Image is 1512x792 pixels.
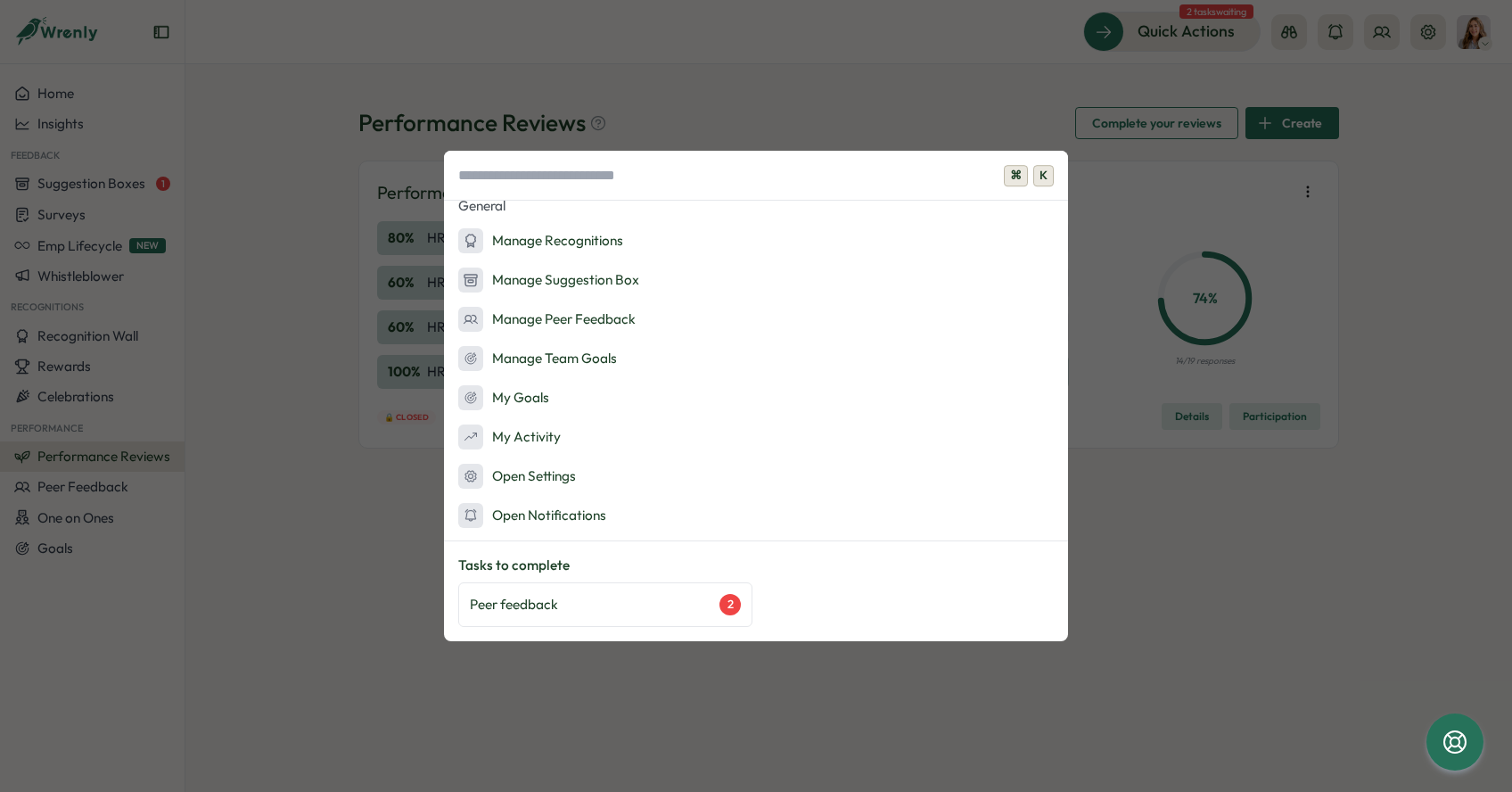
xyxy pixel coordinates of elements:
[1033,165,1054,186] span: K
[444,498,1068,533] button: Open Notifications
[458,425,561,450] div: My Activity
[444,341,1068,376] button: Manage Team Goals
[444,193,1068,219] p: General
[458,385,549,410] div: My Goals
[458,556,1054,575] p: Tasks to complete
[470,595,558,615] p: Peer feedback
[444,458,1068,494] button: Open Settings
[458,268,639,293] div: Manage Suggestion Box
[444,380,1068,416] button: My Goals
[444,223,1068,259] button: Manage Recognitions
[458,307,636,332] div: Manage Peer Feedback
[719,594,741,615] div: 2
[444,419,1068,455] button: My Activity
[458,346,617,371] div: Manage Team Goals
[1004,165,1028,186] span: ⌘
[458,228,623,253] div: Manage Recognitions
[444,262,1068,298] button: Manage Suggestion Box
[458,503,606,528] div: Open Notifications
[444,301,1068,337] button: Manage Peer Feedback
[458,464,576,489] div: Open Settings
